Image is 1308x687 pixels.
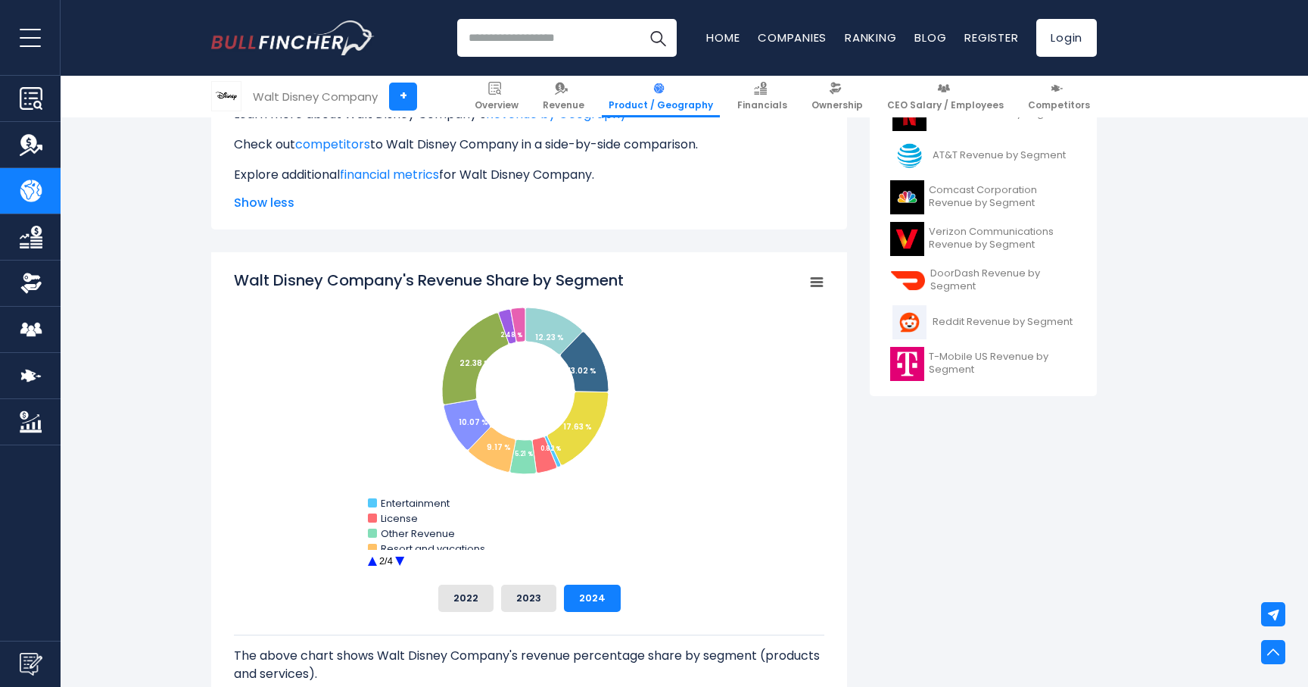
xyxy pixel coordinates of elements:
a: Login [1036,19,1097,57]
img: Bullfincher logo [211,20,375,55]
text: Resort and vacations [381,542,485,556]
a: Verizon Communications Revenue by Segment [881,218,1085,260]
tspan: 0.82 % [540,445,561,453]
img: TMUS logo [890,347,924,381]
a: Ranking [845,30,896,45]
tspan: 22.38 % [459,358,490,369]
img: T logo [890,139,928,173]
a: Competitors [1021,76,1097,117]
span: DoorDash Revenue by Segment [930,267,1076,293]
img: DASH logo [890,264,926,298]
div: Walt Disney Company [253,88,378,105]
a: Register [964,30,1018,45]
img: RDDT logo [890,305,928,339]
a: Financials [730,76,794,117]
a: Revenue [536,76,591,117]
p: Explore additional for Walt Disney Company. [234,166,824,184]
a: AT&T Revenue by Segment [881,135,1085,176]
tspan: 5.21 % [515,450,533,458]
tspan: 2.48 % [500,331,522,339]
a: financial metrics [340,166,439,183]
img: DIS logo [212,82,241,111]
tspan: 9.17 % [487,442,511,453]
img: CMCSA logo [890,180,924,214]
img: Ownership [20,272,42,295]
span: Product / Geography [609,99,713,111]
tspan: 10.07 % [459,417,488,428]
a: Companies [758,30,827,45]
span: Reddit Revenue by Segment [933,316,1073,329]
button: Search [639,19,677,57]
a: Comcast Corporation Revenue by Segment [881,176,1085,218]
span: CEO Salary / Employees [887,99,1004,111]
span: Comcast Corporation Revenue by Segment [929,184,1076,210]
span: Financials [737,99,787,111]
text: Entertainment [381,496,450,511]
svg: Walt Disney Company's Revenue Share by Segment [234,270,824,573]
span: Ownership [811,99,863,111]
button: 2023 [501,585,556,612]
a: Blog [914,30,946,45]
span: Verizon Communications Revenue by Segment [929,226,1076,251]
a: + [389,83,417,111]
span: Show less [234,194,824,212]
text: 2/4 [379,555,393,567]
span: Overview [475,99,519,111]
a: competitors [295,136,370,153]
tspan: Walt Disney Company's Revenue Share by Segment [234,270,624,291]
span: T-Mobile US Revenue by Segment [929,351,1076,376]
tspan: 17.63 % [563,421,592,432]
tspan: 12.23 % [535,332,564,343]
text: License [381,511,418,526]
text: Other Revenue [381,526,455,541]
p: Check out to Walt Disney Company in a side-by-side comparison. [234,136,824,154]
button: 2022 [438,585,494,612]
a: DoorDash Revenue by Segment [881,260,1085,301]
a: Overview [468,76,525,117]
span: Competitors [1028,99,1090,111]
a: Product / Geography [602,76,720,117]
p: The above chart shows Walt Disney Company's revenue percentage share by segment (products and ser... [234,647,824,683]
span: Netflix Revenue by Segment [933,108,1070,120]
a: Home [706,30,740,45]
a: Reddit Revenue by Segment [881,301,1085,343]
a: Ownership [805,76,870,117]
span: Revenue [543,99,584,111]
a: CEO Salary / Employees [880,76,1011,117]
span: AT&T Revenue by Segment [933,149,1066,162]
img: VZ logo [890,222,924,256]
button: 2024 [564,585,621,612]
a: T-Mobile US Revenue by Segment [881,343,1085,385]
a: Go to homepage [211,20,374,55]
tspan: 13.02 % [568,365,596,376]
